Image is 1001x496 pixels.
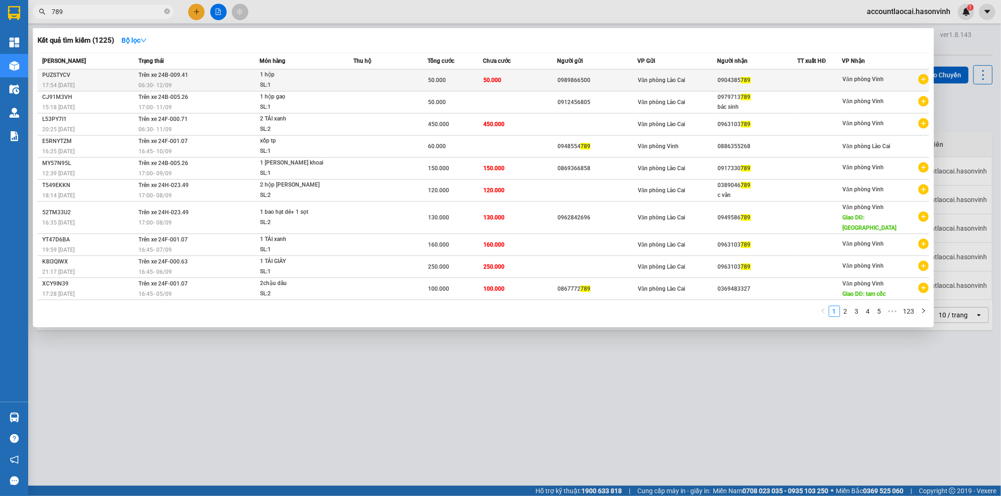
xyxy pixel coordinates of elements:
[638,263,686,270] span: Văn phòng Lào Cai
[842,240,884,247] span: Văn phòng Vinh
[638,165,686,172] span: Văn phòng Lào Cai
[428,77,446,83] span: 50.000
[138,116,188,122] span: Trên xe 24F-000.71
[483,77,501,83] span: 50.000
[10,434,19,443] span: question-circle
[42,92,136,102] div: CJ91M3VH
[52,7,162,17] input: Tìm tên, số ĐT hoặc mã đơn
[718,120,797,129] div: 0963103
[918,211,929,222] span: plus-circle
[718,284,797,294] div: 0369483327
[483,214,504,221] span: 130.000
[741,241,751,248] span: 789
[581,286,590,292] span: 789
[42,170,75,177] span: 12:39 [DATE]
[841,306,851,316] a: 2
[829,306,840,317] li: 1
[842,214,896,231] span: Giao DĐ: [GEOGRAPHIC_DATA]
[483,286,504,292] span: 100.000
[483,263,504,270] span: 250.000
[741,182,751,188] span: 789
[42,114,136,124] div: L53PY7I1
[558,75,637,85] div: 0989866500
[842,143,890,150] span: Văn phòng Lào Cai
[900,306,918,317] li: 123
[122,37,147,44] strong: Bộ lọc
[260,289,330,299] div: SL: 2
[10,455,19,464] span: notification
[918,162,929,173] span: plus-circle
[718,180,797,190] div: 0389046
[140,37,147,44] span: down
[741,94,751,100] span: 789
[138,247,172,253] span: 16:45 - 07/09
[164,8,170,14] span: close-circle
[42,247,75,253] span: 19:59 [DATE]
[638,187,686,194] span: Văn phòng Lào Cai
[138,94,188,100] span: Trên xe 24B-005.26
[842,164,884,171] span: Văn phòng Vinh
[829,306,840,316] a: 1
[842,204,884,210] span: Văn phòng Vinh
[42,291,75,297] span: 17:28 [DATE]
[138,269,172,275] span: 16:45 - 06/09
[9,131,19,141] img: solution-icon
[9,38,19,47] img: dashboard-icon
[138,160,188,166] span: Trên xe 24B-005.26
[428,99,446,105] span: 50.000
[483,165,504,172] span: 150.000
[428,187,449,194] span: 120.000
[842,186,884,193] span: Văn phòng Vinh
[260,124,330,135] div: SL: 2
[260,180,330,190] div: 2 hộp [PERSON_NAME]
[42,126,75,133] span: 20:25 [DATE]
[918,239,929,249] span: plus-circle
[42,158,136,168] div: MY57N95L
[918,306,929,317] button: right
[260,58,285,64] span: Món hàng
[138,72,188,78] span: Trên xe 24B-009.41
[741,77,751,83] span: 789
[138,258,188,265] span: Trên xe 24F-000.63
[138,192,172,199] span: 17:00 - 08/09
[428,286,449,292] span: 100.000
[558,164,637,173] div: 0869366858
[638,77,686,83] span: Văn phòng Lào Cai
[741,121,751,128] span: 789
[9,108,19,118] img: warehouse-icon
[741,263,751,270] span: 789
[558,98,637,107] div: 0912456805
[885,306,900,317] li: Next 5 Pages
[138,138,188,144] span: Trên xe 24F-001.07
[741,165,751,172] span: 789
[353,58,371,64] span: Thu hộ
[638,99,686,105] span: Văn phòng Lào Cai
[918,96,929,106] span: plus-circle
[42,269,75,275] span: 21:17 [DATE]
[483,241,504,248] span: 160.000
[42,104,75,111] span: 15:18 [DATE]
[260,102,330,113] div: SL: 1
[260,70,330,80] div: 1 hộp
[863,306,873,316] a: 4
[885,306,900,317] span: •••
[260,267,330,277] div: SL: 1
[42,208,136,218] div: 52TM33U2
[638,241,686,248] span: Văn phòng Lào Cai
[260,114,330,124] div: 2 TẢI xanh
[260,158,330,168] div: 1 [PERSON_NAME] khoai
[741,214,751,221] span: 789
[638,214,686,221] span: Văn phòng Lào Cai
[42,219,75,226] span: 16:35 [DATE]
[38,36,114,45] h3: Kết quả tìm kiếm ( 1225 )
[428,241,449,248] span: 160.000
[42,180,136,190] div: T549EKKN
[558,213,637,223] div: 0962842696
[820,308,826,314] span: left
[138,148,172,155] span: 16:45 - 10/09
[260,92,330,102] div: 1 hộp gaọ
[718,164,797,173] div: 0917330
[842,120,884,127] span: Văn phòng Vinh
[483,121,504,128] span: 450.000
